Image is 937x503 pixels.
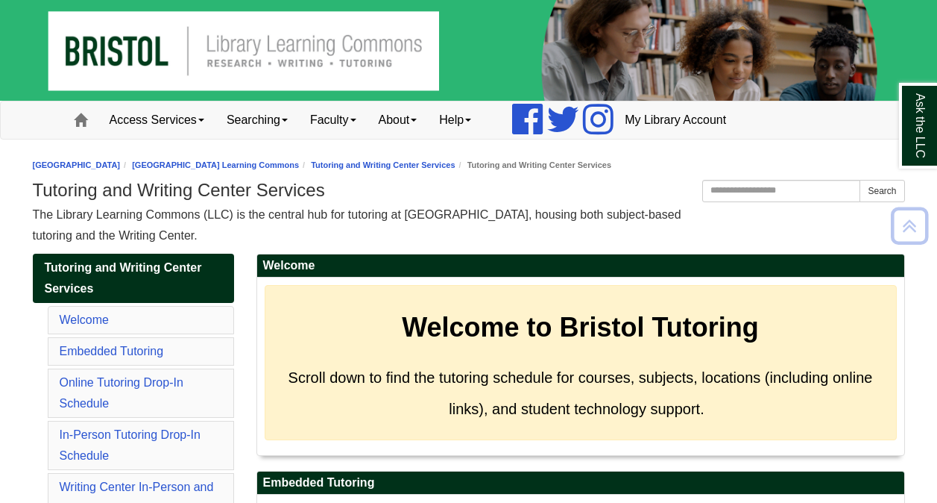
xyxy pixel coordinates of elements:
nav: breadcrumb [33,158,905,172]
a: Online Tutoring Drop-In Schedule [60,376,183,410]
strong: Welcome to Bristol Tutoring [402,312,759,343]
button: Search [859,180,904,202]
a: Back to Top [886,216,933,236]
a: About [367,101,429,139]
a: [GEOGRAPHIC_DATA] [33,160,121,169]
a: Welcome [60,313,109,326]
a: My Library Account [613,101,737,139]
span: The Library Learning Commons (LLC) is the central hub for tutoring at [GEOGRAPHIC_DATA], housing ... [33,208,681,242]
h2: Embedded Tutoring [257,472,904,495]
a: Tutoring and Writing Center Services [311,160,455,169]
a: Faculty [299,101,367,139]
a: Help [428,101,482,139]
a: Access Services [98,101,215,139]
a: [GEOGRAPHIC_DATA] Learning Commons [132,160,299,169]
a: Embedded Tutoring [60,345,164,357]
span: Tutoring and Writing Center Services [45,261,202,295]
a: Tutoring and Writing Center Services [33,254,234,303]
a: In-Person Tutoring Drop-In Schedule [60,428,201,462]
h1: Tutoring and Writing Center Services [33,180,905,201]
h2: Welcome [257,254,904,278]
a: Searching [215,101,299,139]
li: Tutoring and Writing Center Services [455,158,611,172]
span: Scroll down to find the tutoring schedule for courses, subjects, locations (including online link... [288,369,873,417]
